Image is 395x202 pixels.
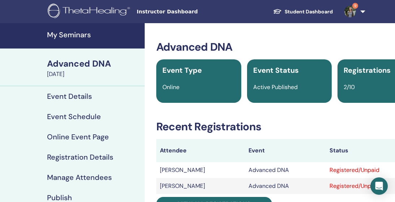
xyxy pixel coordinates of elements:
span: Event Status [253,66,299,75]
span: Active Published [253,83,298,91]
td: [PERSON_NAME] [156,162,245,178]
span: Instructor Dashboard [137,8,245,16]
img: logo.png [48,4,132,20]
td: Advanced DNA [245,178,326,194]
h4: Event Schedule [47,112,101,121]
th: Attendee [156,139,245,162]
div: Advanced DNA [47,58,140,70]
h4: Manage Attendees [47,173,112,182]
div: Open Intercom Messenger [370,177,388,195]
h4: My Seminars [47,30,140,39]
td: [PERSON_NAME] [156,178,245,194]
img: default.jpg [344,6,356,17]
a: Student Dashboard [267,5,339,18]
h4: Publish [47,193,72,202]
td: Advanced DNA [245,162,326,178]
h4: Event Details [47,92,92,101]
span: 9 [352,3,358,9]
img: graduation-cap-white.svg [273,8,282,14]
span: Online [162,83,179,91]
a: Advanced DNA[DATE] [43,58,145,79]
h4: Online Event Page [47,132,109,141]
span: 2/10 [344,83,355,91]
span: Registrations [344,66,391,75]
h4: Registration Details [47,153,113,161]
span: Event Type [162,66,202,75]
th: Event [245,139,326,162]
div: [DATE] [47,70,140,79]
